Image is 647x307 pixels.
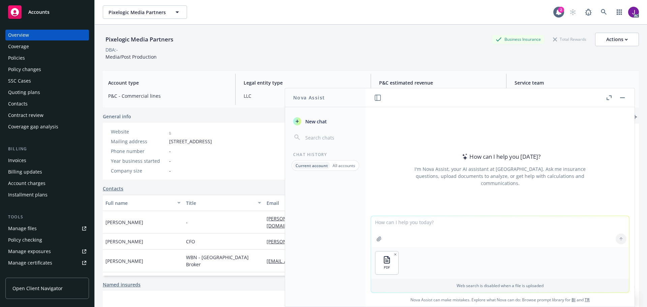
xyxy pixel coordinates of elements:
[8,64,41,75] div: Policy changes
[550,35,590,43] div: Total Rewards
[405,165,595,187] div: I'm Nova Assist, your AI assistant at [GEOGRAPHIC_DATA]. Ask me insurance questions, upload docum...
[5,110,89,121] a: Contract review
[108,79,227,86] span: Account type
[628,7,639,18] img: photo
[8,235,42,245] div: Policy checking
[460,152,541,161] div: How can I help you [DATE]?
[5,214,89,220] div: Tools
[582,5,595,19] a: Report a Bug
[8,98,28,109] div: Contacts
[105,54,157,60] span: Media/Post Production
[5,121,89,132] a: Coverage gap analysis
[267,258,389,264] a: [EMAIL_ADDRESS][PERSON_NAME][DOMAIN_NAME]
[8,166,42,177] div: Billing updates
[296,163,328,168] p: Current account
[5,235,89,245] a: Policy checking
[111,138,166,145] div: Mailing address
[186,238,195,245] span: CFO
[8,155,26,166] div: Invoices
[103,113,131,120] span: General info
[267,238,389,245] a: [PERSON_NAME][EMAIL_ADDRESS][DOMAIN_NAME]
[109,9,167,16] span: Pixelogic Media Partners
[5,87,89,98] a: Quoting plans
[8,121,58,132] div: Coverage gap analysis
[105,199,173,207] div: Full name
[8,178,45,189] div: Account charges
[186,254,261,268] span: WBN - [GEOGRAPHIC_DATA] Broker
[5,223,89,234] a: Manage files
[267,199,388,207] div: Email
[244,79,363,86] span: Legal entity type
[290,115,360,127] button: New chat
[105,46,118,53] div: DBA: -
[12,285,63,292] span: Open Client Navigator
[558,7,564,13] div: 2
[595,33,639,46] button: Actions
[5,178,89,189] a: Account charges
[103,281,141,288] a: Named insureds
[103,185,123,192] a: Contacts
[613,5,626,19] a: Switch app
[5,257,89,268] a: Manage certificates
[8,257,52,268] div: Manage certificates
[293,94,325,101] h1: Nova Assist
[5,30,89,40] a: Overview
[105,219,143,226] span: [PERSON_NAME]
[169,128,171,135] a: -
[5,41,89,52] a: Coverage
[169,167,171,174] span: -
[28,9,50,15] span: Accounts
[379,79,498,86] span: P&C estimated revenue
[375,251,398,274] button: PDF
[111,128,166,135] div: Website
[108,92,227,99] span: P&C - Commercial lines
[111,157,166,164] div: Year business started
[5,189,89,200] a: Installment plans
[5,98,89,109] a: Contacts
[105,238,143,245] span: [PERSON_NAME]
[5,75,89,86] a: SSC Cases
[8,75,31,86] div: SSC Cases
[8,189,48,200] div: Installment plans
[5,64,89,75] a: Policy changes
[368,293,632,307] span: Nova Assist can make mistakes. Explore what Nova can do: Browse prompt library for and
[375,283,625,288] p: Web search is disabled when a file is uploaded
[492,35,544,43] div: Business Insurance
[244,92,363,99] span: LLC
[5,155,89,166] a: Invoices
[186,219,188,226] span: -
[8,53,25,63] div: Policies
[103,35,176,44] div: Pixelogic Media Partners
[384,265,390,270] span: PDF
[304,133,358,142] input: Search chats
[5,53,89,63] a: Policies
[8,87,40,98] div: Quoting plans
[606,33,628,46] div: Actions
[8,269,42,280] div: Manage claims
[585,297,590,303] a: TR
[8,30,29,40] div: Overview
[8,246,51,257] div: Manage exposures
[5,246,89,257] a: Manage exposures
[186,199,254,207] div: Title
[572,297,576,303] a: BI
[285,152,366,157] div: Chat History
[515,79,634,86] span: Service team
[111,148,166,155] div: Phone number
[5,166,89,177] a: Billing updates
[169,157,171,164] span: -
[597,5,611,19] a: Search
[5,3,89,22] a: Accounts
[8,41,29,52] div: Coverage
[169,148,171,155] span: -
[5,269,89,280] a: Manage claims
[103,195,183,211] button: Full name
[5,146,89,152] div: Billing
[267,215,382,229] a: [PERSON_NAME][EMAIL_ADDRESS][PERSON_NAME][DOMAIN_NAME]
[169,138,212,145] span: [STREET_ADDRESS]
[111,167,166,174] div: Company size
[304,118,327,125] span: New chat
[264,195,398,211] button: Email
[566,5,580,19] a: Start snowing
